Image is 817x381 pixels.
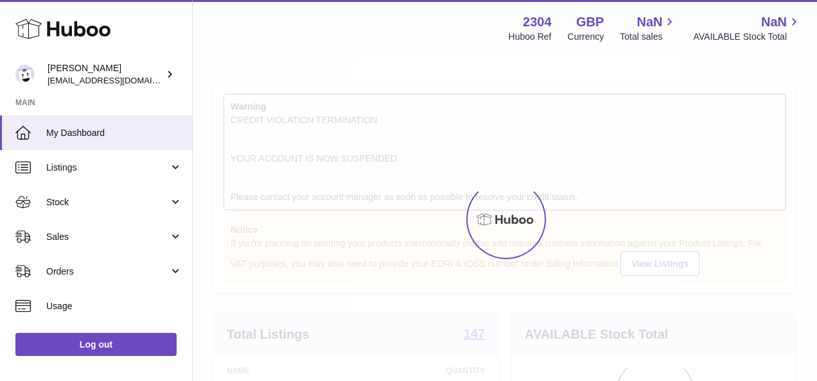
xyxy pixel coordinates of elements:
[568,31,604,43] div: Currency
[46,127,182,139] span: My Dashboard
[48,62,163,87] div: [PERSON_NAME]
[620,31,677,43] span: Total sales
[523,13,552,31] strong: 2304
[693,31,802,43] span: AVAILABLE Stock Total
[693,13,802,43] a: NaN AVAILABLE Stock Total
[46,196,169,208] span: Stock
[46,162,169,174] span: Listings
[620,13,677,43] a: NaN Total sales
[637,13,662,31] span: NaN
[509,31,552,43] div: Huboo Ref
[48,75,189,85] span: [EMAIL_ADDRESS][DOMAIN_NAME]
[761,13,787,31] span: NaN
[15,65,35,84] img: internalAdmin-2304@internal.huboo.com
[576,13,604,31] strong: GBP
[46,231,169,243] span: Sales
[15,333,177,356] a: Log out
[46,300,182,312] span: Usage
[46,266,169,278] span: Orders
